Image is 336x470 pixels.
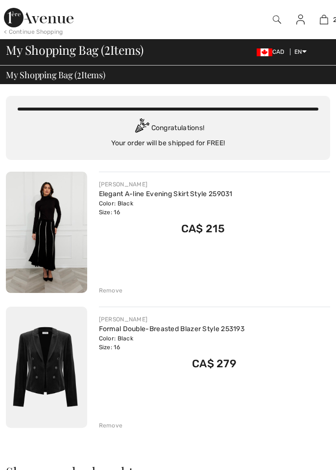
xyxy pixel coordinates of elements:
[6,44,144,56] span: My Shopping Bag ( Items)
[313,14,336,25] a: 2
[257,48,288,55] span: CAD
[6,70,105,79] span: My Shopping Bag ( Items)
[320,14,328,25] img: My Bag
[99,325,245,333] a: Formal Double-Breasted Blazer Style 253193
[273,14,281,25] img: search the website
[294,48,307,55] span: EN
[192,357,237,370] span: CA$ 279
[77,68,81,80] span: 2
[99,199,233,217] div: Color: Black Size: 16
[99,315,245,324] div: [PERSON_NAME]
[4,8,73,27] img: 1ère Avenue
[18,118,318,148] div: Congratulations! Your order will be shipped for FREE!
[6,172,87,293] img: Elegant A-line Evening Skirt Style 259031
[104,41,110,57] span: 2
[181,222,225,235] span: CA$ 215
[4,27,63,36] div: < Continue Shopping
[99,334,245,352] div: Color: Black Size: 16
[6,307,87,428] img: Formal Double-Breasted Blazer Style 253193
[296,14,305,25] img: My Info
[132,118,151,138] img: Congratulation2.svg
[99,180,233,189] div: [PERSON_NAME]
[99,421,123,430] div: Remove
[288,14,312,25] a: Sign In
[99,286,123,295] div: Remove
[99,190,233,198] a: Elegant A-line Evening Skirt Style 259031
[257,48,272,56] img: Canadian Dollar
